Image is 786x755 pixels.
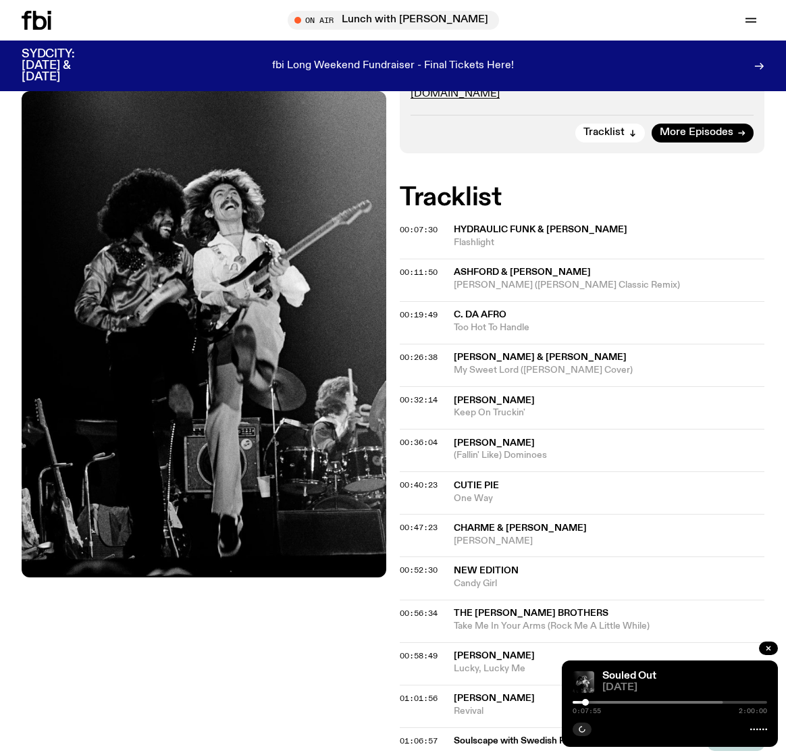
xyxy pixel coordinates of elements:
[454,535,764,548] span: [PERSON_NAME]
[454,407,764,419] span: Keep On Truckin'
[454,279,764,292] span: [PERSON_NAME] ([PERSON_NAME] Classic Remix)
[400,479,438,490] span: 00:40:23
[660,128,733,138] span: More Episodes
[454,651,535,660] span: [PERSON_NAME]
[454,449,764,462] span: (Fallin' Like) Dominoes
[400,524,438,531] button: 00:47:23
[400,522,438,533] span: 00:47:23
[454,225,627,234] span: Hydraulic Funk & [PERSON_NAME]
[400,693,438,704] span: 01:01:56
[288,11,499,30] button: On AirLunch with [PERSON_NAME]
[454,577,764,590] span: Candy Girl
[454,310,506,319] span: C. Da Afro
[400,354,438,361] button: 00:26:38
[400,311,438,319] button: 00:19:49
[454,353,627,362] span: [PERSON_NAME] & [PERSON_NAME]
[400,267,438,278] span: 00:11:50
[400,396,438,404] button: 00:32:14
[454,620,764,633] span: Take Me In Your Arms (Rock Me A Little While)
[575,124,645,142] button: Tracklist
[454,321,764,334] span: Too Hot To Handle
[652,124,754,142] a: More Episodes
[602,683,767,693] span: [DATE]
[400,610,438,617] button: 00:56:34
[400,186,764,210] h2: Tracklist
[400,439,438,446] button: 00:36:04
[454,396,535,405] span: [PERSON_NAME]
[411,76,703,99] a: [EMAIL_ADDRESS][DOMAIN_NAME]
[400,565,438,575] span: 00:52:30
[400,650,438,661] span: 00:58:49
[272,60,514,72] p: fbi Long Weekend Fundraiser - Final Tickets Here!
[400,269,438,276] button: 00:11:50
[454,267,591,277] span: Ashford & [PERSON_NAME]
[454,236,764,249] span: Flashlight
[454,735,700,748] span: Soulscape with Swedish Fish (Izzy Page)
[400,481,438,489] button: 00:40:23
[583,128,625,138] span: Tracklist
[454,523,587,533] span: Charme & [PERSON_NAME]
[454,364,764,377] span: My Sweet Lord ([PERSON_NAME] Cover)
[454,694,535,703] span: [PERSON_NAME]
[400,226,438,234] button: 00:07:30
[454,492,764,505] span: One Way
[454,481,499,490] span: Cutie Pie
[739,708,767,714] span: 2:00:00
[400,735,438,746] span: 01:06:57
[602,671,656,681] a: Souled Out
[400,309,438,320] span: 00:19:49
[400,437,438,448] span: 00:36:04
[400,394,438,405] span: 00:32:14
[400,224,438,235] span: 00:07:30
[454,662,764,675] span: Lucky, Lucky Me
[454,438,535,448] span: [PERSON_NAME]
[400,695,438,702] button: 01:01:56
[22,49,108,83] h3: SYDCITY: [DATE] & [DATE]
[400,652,438,660] button: 00:58:49
[400,608,438,619] span: 00:56:34
[400,567,438,574] button: 00:52:30
[400,737,438,745] button: 01:06:57
[573,708,601,714] span: 0:07:55
[454,608,608,618] span: The [PERSON_NAME] Brothers
[400,352,438,363] span: 00:26:38
[454,566,519,575] span: New Edition
[454,705,764,718] span: Revival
